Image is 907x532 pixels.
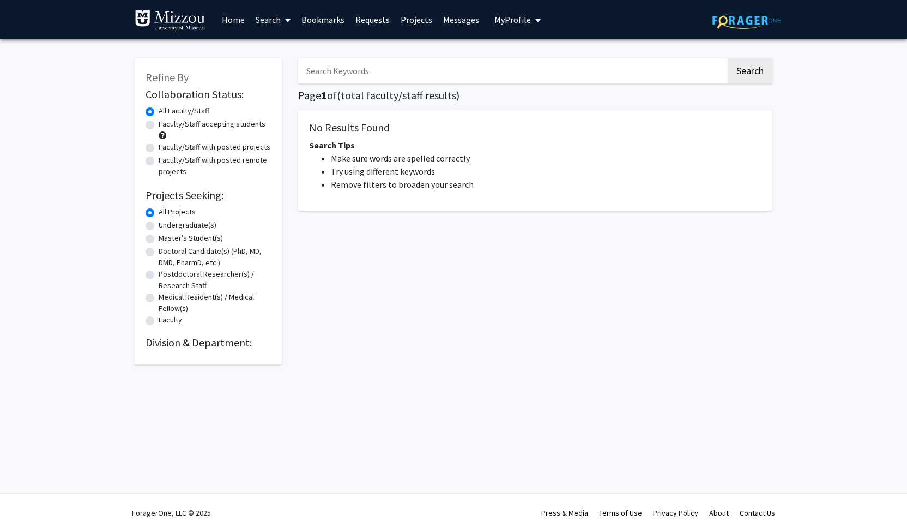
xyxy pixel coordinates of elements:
h2: Projects Seeking: [146,189,271,202]
label: Postdoctoral Researcher(s) / Research Staff [159,268,271,291]
label: Undergraduate(s) [159,219,216,231]
a: About [709,508,729,518]
button: Search [728,58,772,83]
a: Bookmarks [296,1,350,39]
label: All Projects [159,206,196,218]
a: Projects [395,1,438,39]
li: Make sure words are spelled correctly [331,152,761,165]
label: Faculty/Staff with posted remote projects [159,154,271,177]
label: Medical Resident(s) / Medical Fellow(s) [159,291,271,314]
a: Terms of Use [599,508,642,518]
a: Contact Us [740,508,775,518]
a: Messages [438,1,485,39]
img: ForagerOne Logo [712,12,781,29]
label: Master's Student(s) [159,232,223,244]
label: All Faculty/Staff [159,105,209,117]
label: Faculty/Staff with posted projects [159,141,270,153]
div: ForagerOne, LLC © 2025 [132,494,211,532]
a: Privacy Policy [653,508,698,518]
label: Faculty [159,314,182,326]
h5: No Results Found [309,121,761,134]
li: Remove filters to broaden your search [331,178,761,191]
span: Search Tips [309,140,355,151]
span: My Profile [494,14,531,25]
a: Requests [350,1,395,39]
a: Press & Media [541,508,588,518]
span: Refine By [146,70,189,84]
h2: Collaboration Status: [146,88,271,101]
img: University of Missouri Logo [135,10,205,32]
label: Faculty/Staff accepting students [159,118,265,130]
a: Search [250,1,296,39]
a: Home [216,1,250,39]
input: Search Keywords [298,58,726,83]
h2: Division & Department: [146,336,271,349]
span: 1 [321,88,327,102]
label: Doctoral Candidate(s) (PhD, MD, DMD, PharmD, etc.) [159,246,271,268]
h1: Page of ( total faculty/staff results) [298,89,772,102]
li: Try using different keywords [331,165,761,178]
nav: Page navigation [298,222,772,247]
